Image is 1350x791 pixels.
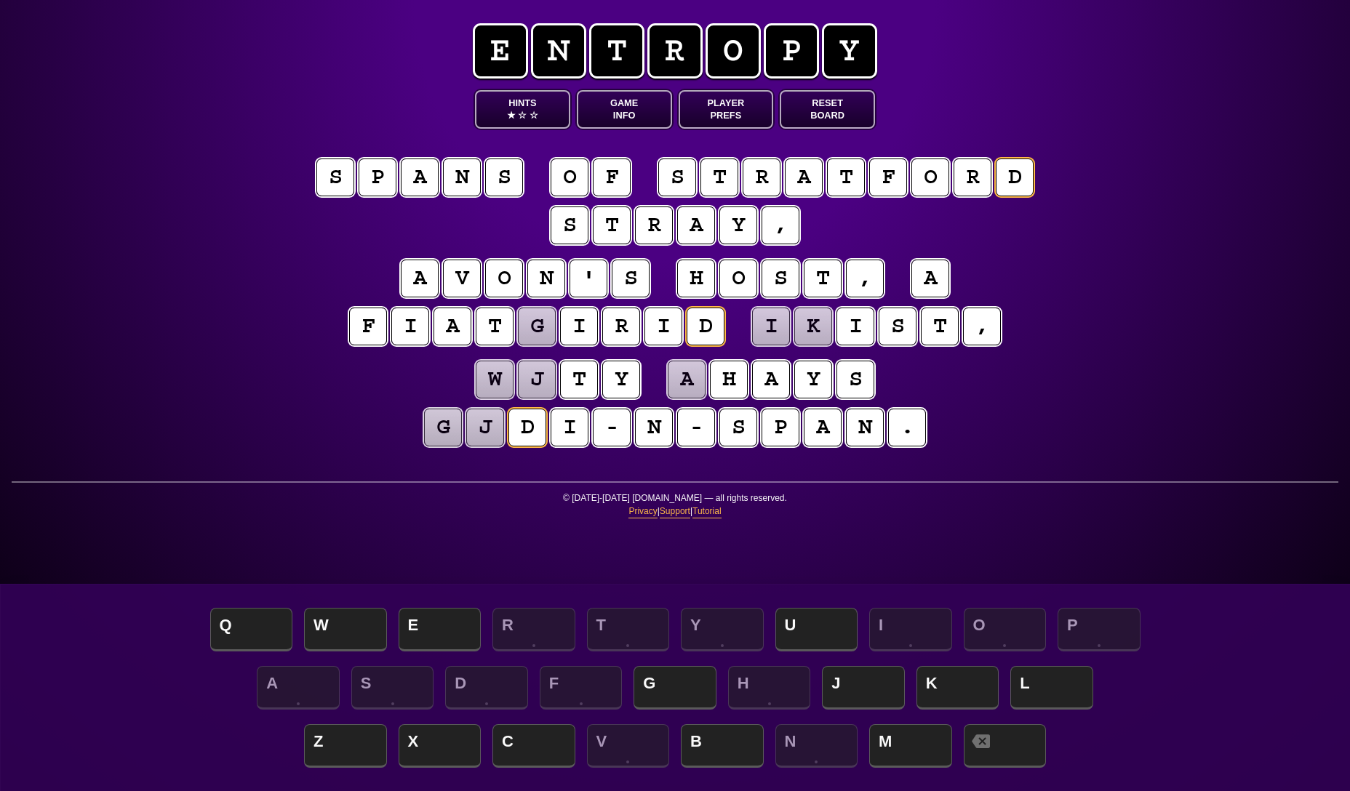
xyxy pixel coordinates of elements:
[822,23,877,79] span: y
[681,724,764,768] span: B
[349,308,387,345] puzzle-tile: f
[466,409,504,446] puzzle-tile: j
[681,608,764,651] span: Y
[570,260,607,297] puzzle-tile: '
[589,23,644,79] span: t
[752,361,790,398] puzzle-tile: a
[719,260,757,297] puzzle-tile: o
[719,409,757,446] puzzle-tile: s
[728,666,811,710] span: H
[560,361,598,398] puzzle-tile: t
[869,608,952,651] span: I
[677,409,715,446] puzzle-tile: -
[485,158,523,196] puzzle-tile: s
[602,308,640,345] puzzle-tile: r
[587,608,670,651] span: T
[634,666,716,710] span: G
[710,361,748,398] puzzle-tile: h
[679,90,774,129] button: PlayerPrefs
[401,158,439,196] puzzle-tile: a
[518,109,527,121] span: ☆
[719,206,757,244] puzzle-tile: y
[954,158,991,196] puzzle-tile: r
[635,206,673,244] puzzle-tile: r
[762,260,799,297] puzzle-tile: s
[551,158,588,196] puzzle-tile: o
[257,666,340,710] span: A
[658,158,696,196] puzzle-tile: s
[804,260,842,297] puzzle-tile: t
[846,409,884,446] puzzle-tile: n
[677,206,715,244] puzzle-tile: a
[531,23,586,79] span: n
[551,206,588,244] puzzle-tile: s
[593,158,631,196] puzzle-tile: f
[921,308,959,345] puzzle-tile: t
[888,409,926,446] puzzle-tile: .
[485,260,523,297] puzzle-tile: o
[507,109,516,121] span: ★
[391,308,429,345] puzzle-tile: i
[836,361,874,398] puzzle-tile: s
[443,158,481,196] puzzle-tile: n
[869,158,907,196] puzzle-tile: f
[911,260,949,297] puzzle-tile: a
[443,260,481,297] puzzle-tile: v
[551,409,588,446] puzzle-tile: i
[1010,666,1093,710] span: L
[351,666,434,710] span: S
[492,724,575,768] span: C
[476,361,514,398] puzzle-tile: w
[677,260,715,297] puzzle-tile: h
[560,308,598,345] puzzle-tile: i
[628,505,657,518] a: Privacy
[445,666,528,710] span: D
[635,409,673,446] puzzle-tile: n
[612,260,650,297] puzzle-tile: s
[602,361,640,398] puzzle-tile: y
[827,158,865,196] puzzle-tile: t
[644,308,682,345] puzzle-tile: i
[836,308,874,345] puzzle-tile: i
[869,724,952,768] span: M
[401,260,439,297] puzzle-tile: a
[424,409,462,446] puzzle-tile: g
[762,206,799,244] puzzle-tile: ,
[399,724,482,768] span: X
[577,90,672,129] button: GameInfo
[743,158,780,196] puzzle-tile: r
[527,260,565,297] puzzle-tile: n
[518,361,556,398] puzzle-tile: j
[700,158,738,196] puzzle-tile: t
[304,724,387,768] span: Z
[587,724,670,768] span: V
[964,608,1047,651] span: O
[780,90,875,129] button: ResetBoard
[752,308,790,345] puzzle-tile: i
[794,361,832,398] puzzle-tile: y
[1058,608,1141,651] span: P
[316,158,354,196] puzzle-tile: s
[668,361,706,398] puzzle-tile: a
[660,505,690,518] a: Support
[540,666,623,710] span: F
[692,505,722,518] a: Tutorial
[785,158,823,196] puzzle-tile: a
[359,158,396,196] puzzle-tile: p
[846,260,884,297] puzzle-tile: ,
[434,308,471,345] puzzle-tile: a
[12,491,1338,527] p: © [DATE]-[DATE] [DOMAIN_NAME] — all rights reserved. | |
[963,308,1001,345] puzzle-tile: ,
[399,608,482,651] span: E
[210,608,293,651] span: Q
[762,409,799,446] puzzle-tile: p
[476,308,514,345] puzzle-tile: t
[794,308,832,345] puzzle-tile: k
[492,608,575,651] span: R
[593,409,631,446] puzzle-tile: -
[304,608,387,651] span: W
[647,23,703,79] span: r
[706,23,761,79] span: o
[916,666,999,710] span: K
[518,308,556,345] puzzle-tile: g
